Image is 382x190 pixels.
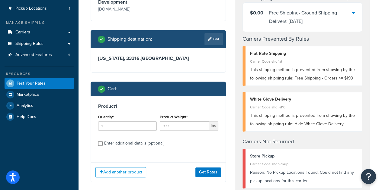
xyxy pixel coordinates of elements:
span: 4 [68,52,70,58]
div: Flat Rate Shipping [250,49,358,58]
span: $0.00 [250,9,263,16]
span: Reason: [250,169,265,176]
div: Carrier Code: shqflat10 [250,103,358,111]
span: Test Your Rates [17,81,46,86]
div: Store Pickup [250,152,358,160]
span: Advanced Features [15,52,52,58]
a: Analytics [5,100,74,111]
a: Carriers [5,27,74,38]
label: Product Weight* [160,115,188,119]
div: Resources [5,71,74,76]
a: Advanced Features4 [5,49,74,61]
a: Edit [204,33,223,45]
span: Help Docs [17,114,36,120]
h3: [US_STATE], 33316 , [GEOGRAPHIC_DATA] [98,55,218,61]
div: Carrier Code: shqflat [250,57,358,66]
span: This shipping method is prevented from showing by the following shipping rule: Hide White Glove D... [250,112,355,127]
h2: Shipping destination : [108,36,152,42]
div: White Glove Delivery [250,95,358,104]
span: lbs [209,121,218,130]
li: Advanced Features [5,49,74,61]
span: This shipping method is prevented from showing by the following shipping rule: Free Shipping - Or... [250,67,355,81]
span: Carriers [15,30,30,35]
a: Test Your Rates [5,78,74,89]
input: 0.0 [98,121,157,130]
h3: Product 1 [98,103,218,109]
h4: Carriers Not Returned [242,138,363,146]
div: Carrier Code: shqpickup [250,160,358,168]
span: 1 [69,6,70,11]
div: Enter additional details (optional) [104,139,164,148]
span: Analytics [17,103,33,108]
p: [DOMAIN_NAME] [98,5,157,14]
div: Free Shipping - Ground Shipping Delivers: [DATE] [269,9,352,26]
a: Shipping Rules [5,38,74,49]
a: Marketplace [5,89,74,100]
input: Enter additional details (optional) [98,141,103,146]
div: No Pickup Locations Found. Could not find any pickup locations for this carrier. [250,168,358,185]
a: Pickup Locations1 [5,3,74,14]
div: Manage Shipping [5,20,74,25]
li: Pickup Locations [5,3,74,14]
span: Pickup Locations [15,6,47,11]
button: Add another product [95,167,146,177]
input: 0.00 [160,121,209,130]
h4: Carriers Prevented By Rules [242,35,363,43]
button: Open Resource Center [361,169,376,184]
span: Shipping Rules [15,41,43,46]
span: Marketplace [17,92,39,97]
a: Help Docs [5,111,74,122]
h2: Cart : [108,86,117,92]
button: Get Rates [195,167,221,177]
label: Quantity* [98,115,114,119]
